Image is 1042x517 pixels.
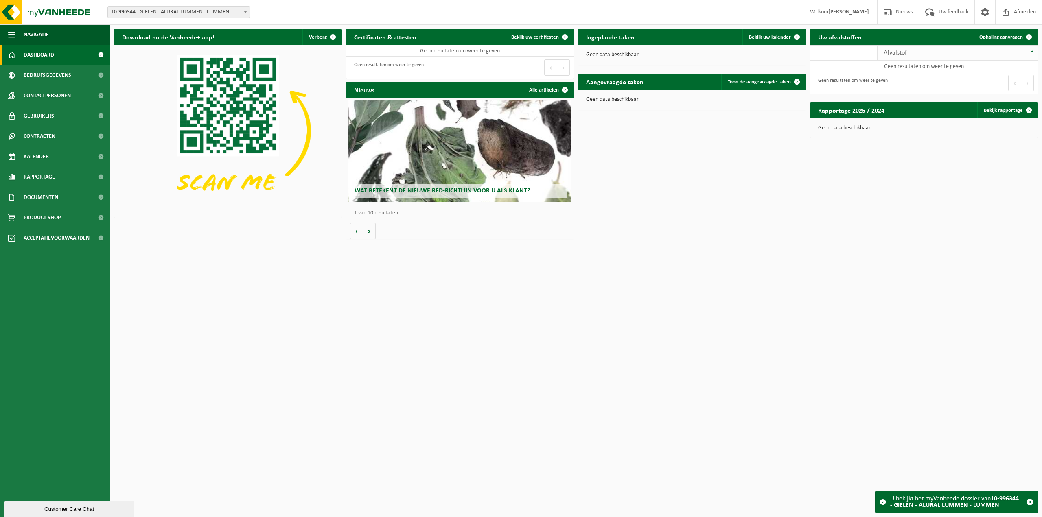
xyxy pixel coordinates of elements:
span: 10-996344 - GIELEN - ALURAL LUMMEN - LUMMEN [108,7,250,18]
p: Geen data beschikbaar. [586,52,798,58]
span: Navigatie [24,24,49,45]
strong: [PERSON_NAME] [828,9,869,15]
h2: Nieuws [346,82,383,98]
button: Previous [544,59,557,76]
p: Geen data beschikbaar. [586,97,798,103]
p: Geen data beschikbaar [818,125,1030,131]
div: U bekijkt het myVanheede dossier van [890,491,1022,513]
h2: Download nu de Vanheede+ app! [114,29,223,45]
a: Ophaling aanvragen [973,29,1037,45]
h2: Aangevraagde taken [578,74,652,89]
img: Download de VHEPlus App [114,45,342,216]
span: Contactpersonen [24,85,71,106]
p: 1 van 10 resultaten [354,210,570,216]
span: Contracten [24,126,55,146]
span: Product Shop [24,207,61,228]
iframe: chat widget [4,499,136,517]
span: Rapportage [24,167,55,187]
button: Next [557,59,570,76]
td: Geen resultaten om weer te geven [346,45,574,57]
span: Afvalstof [884,50,907,56]
h2: Rapportage 2025 / 2024 [810,102,893,118]
h2: Ingeplande taken [578,29,643,45]
td: Geen resultaten om weer te geven [810,61,1038,72]
span: Gebruikers [24,106,54,126]
span: Bekijk uw kalender [749,35,791,40]
button: Volgende [363,223,376,239]
strong: 10-996344 - GIELEN - ALURAL LUMMEN - LUMMEN [890,495,1019,508]
button: Verberg [302,29,341,45]
span: Toon de aangevraagde taken [728,79,791,85]
h2: Uw afvalstoffen [810,29,870,45]
span: Bedrijfsgegevens [24,65,71,85]
a: Wat betekent de nieuwe RED-richtlijn voor u als klant? [348,100,572,202]
a: Bekijk uw certificaten [505,29,573,45]
span: Wat betekent de nieuwe RED-richtlijn voor u als klant? [355,188,530,194]
h2: Certificaten & attesten [346,29,425,45]
div: Geen resultaten om weer te geven [814,74,888,92]
button: Previous [1008,75,1021,91]
span: Dashboard [24,45,54,65]
span: Bekijk uw certificaten [511,35,559,40]
button: Next [1021,75,1034,91]
span: Kalender [24,146,49,167]
span: 10-996344 - GIELEN - ALURAL LUMMEN - LUMMEN [107,6,250,18]
span: Acceptatievoorwaarden [24,228,90,248]
a: Toon de aangevraagde taken [721,74,805,90]
span: Documenten [24,187,58,207]
a: Alle artikelen [523,82,573,98]
a: Bekijk uw kalender [742,29,805,45]
div: Geen resultaten om weer te geven [350,59,424,76]
button: Vorige [350,223,363,239]
span: Verberg [309,35,327,40]
a: Bekijk rapportage [977,102,1037,118]
span: Ophaling aanvragen [979,35,1023,40]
